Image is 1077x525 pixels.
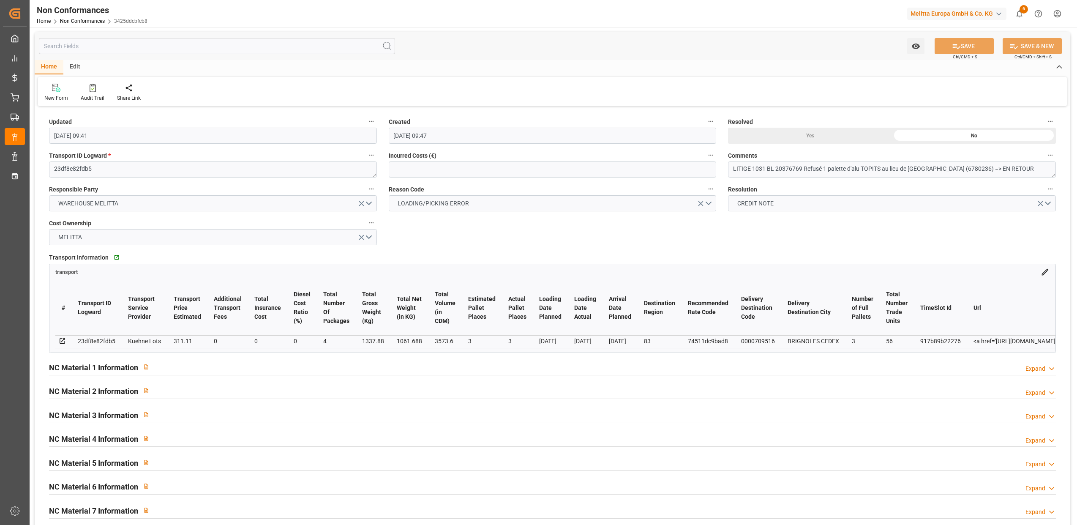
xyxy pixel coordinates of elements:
[728,195,1056,211] button: open menu
[682,281,735,335] th: Recommended Rate Code
[390,281,428,335] th: Total Net Weight (in KG)
[356,281,390,335] th: Total Gross Weight (Kg)
[138,454,154,470] button: View description
[362,336,384,346] div: 1337.88
[462,281,502,335] th: Estimated Pallet Places
[138,478,154,494] button: View description
[907,38,924,54] button: open menu
[54,233,86,242] span: MELITTA
[49,195,377,211] button: open menu
[55,269,78,275] span: transport
[741,336,775,346] div: 0000709516
[49,185,98,194] span: Responsible Party
[935,38,994,54] button: SAVE
[781,281,845,335] th: Delivery Destination City
[1045,150,1056,161] button: Comments
[122,281,167,335] th: Transport Service Provider
[49,219,91,228] span: Cost Ownership
[953,54,977,60] span: Ctrl/CMD + S
[920,336,961,346] div: 917b89b22276
[728,128,892,144] div: Yes
[35,60,63,74] div: Home
[71,281,122,335] th: Transport ID Logward
[366,217,377,228] button: Cost Ownership
[1045,183,1056,194] button: Resolution
[705,183,716,194] button: Reason Code
[37,4,147,16] div: Non Conformances
[644,336,675,346] div: 83
[574,336,596,346] div: [DATE]
[138,430,154,446] button: View description
[907,5,1010,22] button: Melitta Europa GmbH & Co. KG
[49,128,377,144] input: DD-MM-YYYY HH:MM
[735,281,781,335] th: Delivery Destination Code
[568,281,603,335] th: Loading Date Actual
[428,281,462,335] th: Total Volume (in CDM)
[60,18,105,24] a: Non Conformances
[49,386,138,397] h2: NC Material 2 Information
[49,410,138,421] h2: NC Material 3 Information
[248,281,287,335] th: Total Insurance Cost
[1025,388,1045,397] div: Expand
[539,336,562,346] div: [DATE]
[1014,54,1052,60] span: Ctrl/CMD + Shift + S
[49,362,138,373] h2: NC Material 1 Information
[1025,508,1045,517] div: Expand
[880,281,914,335] th: Total Number Trade Units
[49,481,138,492] h2: NC Material 6 Information
[49,229,377,245] button: open menu
[728,161,1056,178] textarea: LITIGE 1031 BL 20376769 Refusé 1 palette d'alu TOPITS au lieu de [GEOGRAPHIC_DATA] (6780236) => E...
[508,336,526,346] div: 3
[845,281,880,335] th: Number of Full Pallets
[852,336,873,346] div: 3
[728,151,757,160] span: Comments
[167,281,207,335] th: Transport Price Estimated
[366,183,377,194] button: Responsible Party
[49,505,138,517] h2: NC Material 7 Information
[323,336,349,346] div: 4
[366,116,377,127] button: Updated
[688,336,728,346] div: 74511dc9bad8
[468,336,496,346] div: 3
[728,118,753,126] span: Resolved
[49,433,138,445] h2: NC Material 4 Information
[603,281,638,335] th: Arrival Date Planned
[788,336,839,346] div: BRIGNOLES CEDEX
[907,8,1006,20] div: Melitta Europa GmbH & Co. KG
[49,457,138,469] h2: NC Material 5 Information
[1020,5,1028,14] span: 6
[886,336,908,346] div: 56
[287,281,317,335] th: Diesel Cost Ratio (%)
[728,185,757,194] span: Resolution
[914,281,967,335] th: TimeSlot Id
[892,128,1056,144] div: No
[138,359,154,375] button: View description
[389,151,436,160] span: Incurred Costs (€)
[37,18,51,24] a: Home
[1029,4,1048,23] button: Help Center
[1025,364,1045,373] div: Expand
[138,383,154,399] button: View description
[49,118,72,126] span: Updated
[389,128,717,144] input: DD-MM-YYYY HH:MM
[389,185,424,194] span: Reason Code
[214,336,242,346] div: 0
[435,336,455,346] div: 3573.6
[733,199,778,208] span: CREDIT NOTE
[533,281,568,335] th: Loading Date Planned
[389,195,717,211] button: open menu
[705,150,716,161] button: Incurred Costs (€)
[317,281,356,335] th: Total Number Of Packages
[44,94,68,102] div: New Form
[49,161,377,178] textarea: 23df8e82fdb5
[1025,436,1045,445] div: Expand
[174,336,201,346] div: 311.11
[54,199,123,208] span: WAREHOUSE MELITTA
[294,336,311,346] div: 0
[55,268,78,275] a: transport
[39,38,395,54] input: Search Fields
[397,336,422,346] div: 1061.688
[1010,4,1029,23] button: show 6 new notifications
[207,281,248,335] th: Additional Transport Fees
[366,150,377,161] button: Transport ID Logward *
